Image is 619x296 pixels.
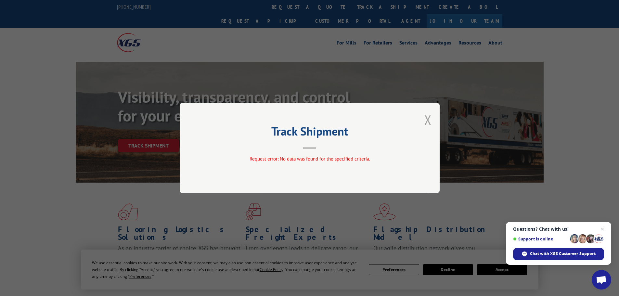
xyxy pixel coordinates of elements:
h2: Track Shipment [212,127,407,139]
div: Open chat [592,270,611,290]
span: Support is online [513,237,568,241]
div: Chat with XGS Customer Support [513,248,604,260]
span: Chat with XGS Customer Support [530,251,596,257]
span: Close chat [599,225,606,233]
button: Close modal [424,111,432,128]
span: Questions? Chat with us! [513,226,604,232]
span: Request error: No data was found for the specified criteria. [249,156,370,162]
